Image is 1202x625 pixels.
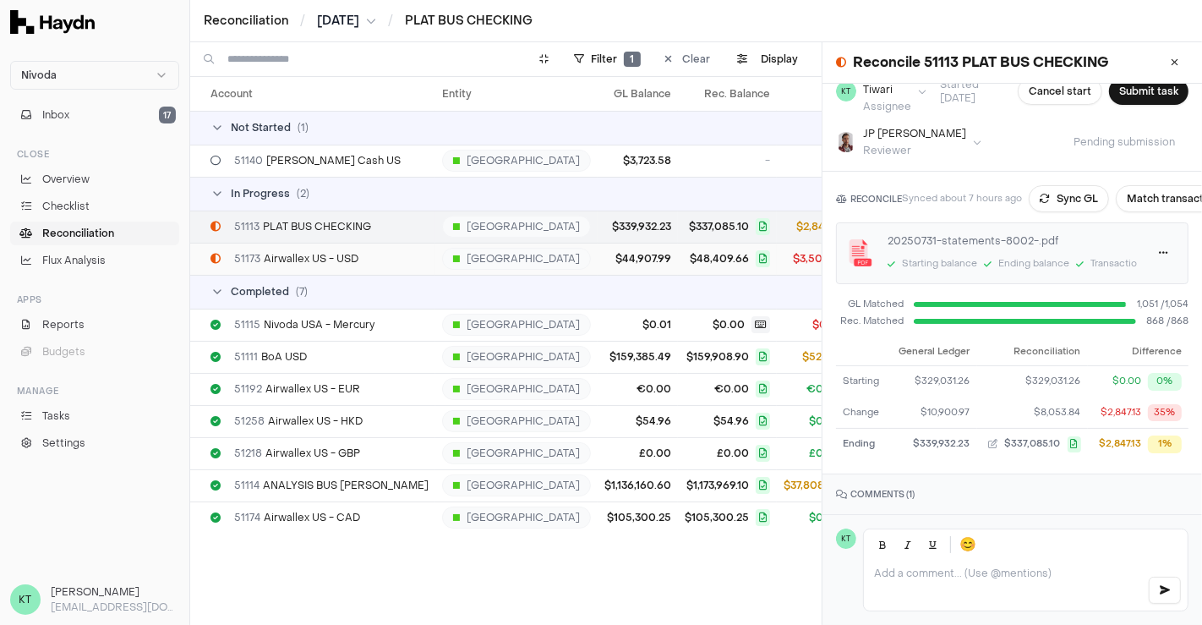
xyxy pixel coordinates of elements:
[1005,437,1061,452] span: $337,085.10
[297,187,309,200] span: ( 2 )
[10,10,95,34] img: Haydn Logo
[204,13,288,30] a: Reconciliation
[1018,78,1102,105] button: Cancel start
[598,373,678,405] td: €0.00
[42,317,85,332] span: Reports
[442,150,591,172] div: [GEOGRAPHIC_DATA]
[836,429,888,460] td: Ending
[298,121,309,134] span: ( 1 )
[234,382,262,396] span: 51192
[1088,339,1188,366] th: Difference
[234,414,363,428] span: Airwallex US - HKD
[234,318,260,332] span: 51115
[10,222,179,245] a: Reconciliation
[1112,375,1141,389] div: $0.00
[598,243,678,275] td: $44,907.99
[231,285,289,299] span: Completed
[902,192,1022,206] p: Synced about 7 hours ago
[1148,373,1182,391] div: 0%
[598,437,678,469] td: £0.00
[297,12,309,29] span: /
[42,226,114,241] span: Reconciliation
[836,69,926,113] button: KTKriti TiwariAssignee
[10,431,179,455] a: Settings
[10,313,179,337] a: Reports
[685,511,749,524] span: $105,300.25
[317,13,359,30] span: [DATE]
[1060,135,1188,149] span: Pending submission
[956,533,980,556] button: 😊
[234,479,260,492] span: 51114
[1148,404,1182,422] div: 35%
[809,414,841,428] span: $0.00
[871,533,894,556] button: Bold (Ctrl+B)
[1026,375,1081,389] span: $329,031.26
[234,318,374,332] span: Nivoda USA - Mercury
[234,479,429,492] span: ANALYSIS BUS [PERSON_NAME]
[836,127,981,157] button: JP SmitJP [PERSON_NAME]Reviewer
[765,154,770,167] span: -
[234,447,360,460] span: Airwallex US - GBP
[234,350,258,364] span: 51111
[836,529,856,549] span: KT
[977,339,1088,366] th: Reconciliation
[591,52,617,66] span: Filter
[598,309,678,341] td: $0.01
[442,442,591,464] div: [GEOGRAPHIC_DATA]
[1137,298,1188,312] span: 1,051 / 1,054
[998,257,1069,271] div: Ending balance
[51,584,179,600] h3: [PERSON_NAME]
[1148,436,1182,453] div: 1%
[689,220,749,233] span: $337,085.10
[598,405,678,437] td: $54.96
[984,436,1081,452] button: $337,085.10
[234,154,401,167] span: [PERSON_NAME] Cash US
[42,199,90,214] span: Checklist
[902,257,977,271] div: Starting balance
[296,285,308,299] span: ( 7 )
[654,46,720,73] button: Clear
[836,366,888,397] td: Starting
[1146,315,1188,329] span: 868 / 868
[10,249,179,272] a: Flux Analysis
[793,252,841,266] span: $3,501.67
[598,77,678,111] th: GL Balance
[442,314,591,336] div: [GEOGRAPHIC_DATA]
[896,533,920,556] button: Italic (Ctrl+I)
[812,318,841,332] span: $0.01
[895,437,970,452] div: $339,932.23
[10,140,179,167] div: Close
[1101,406,1141,420] div: $2,847.13
[10,103,179,127] button: Inbox17
[442,378,591,400] div: [GEOGRAPHIC_DATA]
[686,479,749,492] span: $1,173,969.10
[836,81,856,101] span: KT
[686,350,749,364] span: $159,908.90
[442,410,591,432] div: [GEOGRAPHIC_DATA]
[888,233,1137,249] div: 20250731-statements-8002-.pdf
[598,211,678,243] td: $339,932.23
[809,447,841,460] span: £0.00
[863,144,966,157] div: Reviewer
[564,46,651,73] button: Filter1
[678,77,777,111] th: Rec. Balance
[21,69,57,82] span: Nivoda
[42,408,70,424] span: Tasks
[234,447,262,460] span: 51218
[405,13,533,29] a: PLAT BUS CHECKING
[777,77,897,111] th: Variance
[42,172,90,187] span: Overview
[836,132,856,152] img: JP Smit
[442,507,591,529] div: [GEOGRAPHIC_DATA]
[435,77,598,111] th: Entity
[234,511,260,524] span: 51174
[598,341,678,373] td: $159,385.49
[598,469,678,502] td: $1,136,160.60
[42,253,106,268] span: Flux Analysis
[727,46,808,73] button: Display
[853,52,1109,73] h1: Reconcile 51113 PLAT BUS CHECKING
[234,252,358,266] span: Airwallex US - USD
[895,375,970,389] div: $329,031.26
[1090,257,1148,271] div: Transactions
